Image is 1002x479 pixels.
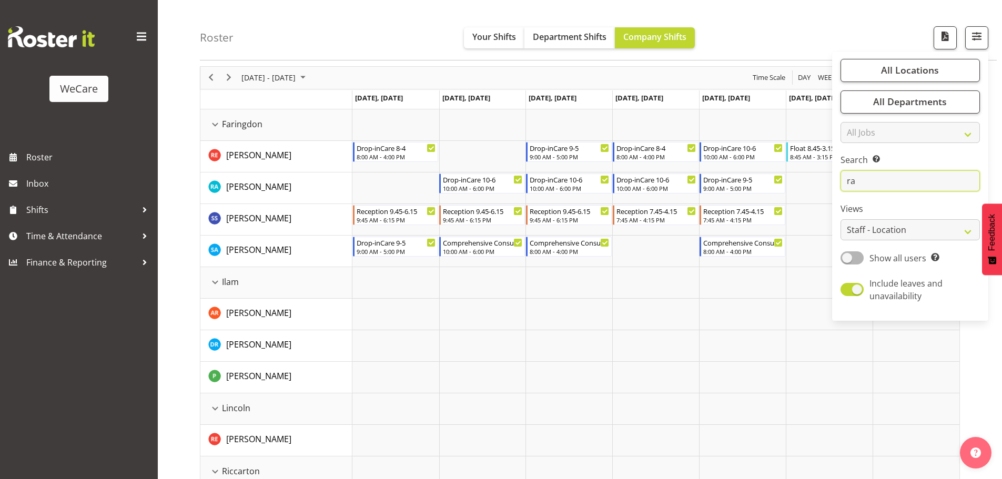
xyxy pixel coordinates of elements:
[703,206,783,216] div: Reception 7.45-4.15
[841,154,980,167] label: Search
[200,236,352,267] td: Sarah Abbott resource
[357,216,436,224] div: 9:45 AM - 6:15 PM
[226,243,291,256] a: [PERSON_NAME]
[443,174,522,185] div: Drop-inCare 10-6
[934,26,957,49] button: Download a PDF of the roster according to the set date range.
[439,205,525,225] div: Sara Sherwin"s event - Reception 9.45-6.15 Begin From Tuesday, October 7, 2025 at 9:45:00 AM GMT+...
[616,174,696,185] div: Drop-inCare 10-6
[703,184,783,192] div: 9:00 AM - 5:00 PM
[226,180,291,193] a: [PERSON_NAME]
[226,433,291,445] a: [PERSON_NAME]
[786,142,872,162] div: Rachel Els"s event - Float 8.45-3.15 Begin From Saturday, October 11, 2025 at 8:45:00 AM GMT+13:0...
[464,27,524,48] button: Your Shifts
[240,71,297,84] span: [DATE] - [DATE]
[222,71,236,84] button: Next
[357,247,436,256] div: 9:00 AM - 5:00 PM
[613,205,699,225] div: Sara Sherwin"s event - Reception 7.45-4.15 Begin From Thursday, October 9, 2025 at 7:45:00 AM GMT...
[616,216,696,224] div: 7:45 AM - 4:15 PM
[869,278,943,302] span: Include leaves and unavailability
[623,31,686,43] span: Company Shifts
[700,142,785,162] div: Rachel Els"s event - Drop-inCare 10-6 Begin From Friday, October 10, 2025 at 10:00:00 AM GMT+13:0...
[439,174,525,193] div: Rachna Anderson"s event - Drop-inCare 10-6 Begin From Tuesday, October 7, 2025 at 10:00:00 AM GMT...
[226,339,291,350] span: [PERSON_NAME]
[700,174,785,193] div: Rachna Anderson"s event - Drop-inCare 9-5 Begin From Friday, October 10, 2025 at 9:00:00 AM GMT+1...
[530,142,609,153] div: Drop-inCare 9-5
[616,206,696,216] div: Reception 7.45-4.15
[26,202,137,218] span: Shifts
[703,174,783,185] div: Drop-inCare 9-5
[530,237,609,248] div: Comprehensive Consult 8-4
[222,465,260,477] span: Riccarton
[613,174,699,193] div: Rachna Anderson"s event - Drop-inCare 10-6 Begin From Thursday, October 9, 2025 at 10:00:00 AM GM...
[353,237,439,257] div: Sarah Abbott"s event - Drop-inCare 9-5 Begin From Monday, October 6, 2025 at 9:00:00 AM GMT+13:00...
[526,237,612,257] div: Sarah Abbott"s event - Comprehensive Consult 8-4 Begin From Wednesday, October 8, 2025 at 8:00:00...
[789,93,837,103] span: [DATE], [DATE]
[703,142,783,153] div: Drop-inCare 10-6
[355,93,403,103] span: [DATE], [DATE]
[443,206,522,216] div: Reception 9.45-6.15
[703,247,783,256] div: 8:00 AM - 4:00 PM
[443,216,522,224] div: 9:45 AM - 6:15 PM
[816,71,838,84] button: Timeline Week
[8,26,95,47] img: Rosterit website logo
[200,393,352,425] td: Lincoln resource
[357,142,436,153] div: Drop-inCare 8-4
[841,203,980,216] label: Views
[524,27,615,48] button: Department Shifts
[226,307,291,319] a: [PERSON_NAME]
[703,152,783,161] div: 10:00 AM - 6:00 PM
[357,237,436,248] div: Drop-inCare 9-5
[226,181,291,192] span: [PERSON_NAME]
[530,206,609,216] div: Reception 9.45-6.15
[797,71,812,84] span: Day
[222,118,262,130] span: Faringdon
[982,203,1002,275] button: Feedback - Show survey
[443,247,522,256] div: 10:00 AM - 6:00 PM
[703,216,783,224] div: 7:45 AM - 4:15 PM
[529,93,576,103] span: [DATE], [DATE]
[751,71,787,84] button: Time Scale
[841,59,980,82] button: All Locations
[796,71,813,84] button: Timeline Day
[200,32,234,44] h4: Roster
[60,81,98,97] div: WeCare
[204,71,218,84] button: Previous
[530,184,609,192] div: 10:00 AM - 6:00 PM
[226,149,291,161] a: [PERSON_NAME]
[240,71,310,84] button: October 2025
[472,31,516,43] span: Your Shifts
[530,152,609,161] div: 9:00 AM - 5:00 PM
[353,142,439,162] div: Rachel Els"s event - Drop-inCare 8-4 Begin From Monday, October 6, 2025 at 8:00:00 AM GMT+13:00 E...
[790,142,869,153] div: Float 8.45-3.15
[841,90,980,114] button: All Departments
[220,67,238,89] div: next period
[226,370,291,382] a: [PERSON_NAME]
[873,96,947,108] span: All Departments
[442,93,490,103] span: [DATE], [DATE]
[357,206,436,216] div: Reception 9.45-6.15
[530,174,609,185] div: Drop-inCare 10-6
[226,338,291,351] a: [PERSON_NAME]
[970,447,981,458] img: help-xxl-2.png
[222,276,239,288] span: Ilam
[526,174,612,193] div: Rachna Anderson"s event - Drop-inCare 10-6 Begin From Wednesday, October 8, 2025 at 10:00:00 AM G...
[530,247,609,256] div: 8:00 AM - 4:00 PM
[443,184,522,192] div: 10:00 AM - 6:00 PM
[869,252,926,264] span: Show all users
[526,205,612,225] div: Sara Sherwin"s event - Reception 9.45-6.15 Begin From Wednesday, October 8, 2025 at 9:45:00 AM GM...
[616,184,696,192] div: 10:00 AM - 6:00 PM
[616,142,696,153] div: Drop-inCare 8-4
[439,237,525,257] div: Sarah Abbott"s event - Comprehensive Consult 10-6 Begin From Tuesday, October 7, 2025 at 10:00:00...
[26,254,137,270] span: Finance & Reporting
[222,402,250,414] span: Lincoln
[200,109,352,141] td: Faringdon resource
[965,26,988,49] button: Filter Shifts
[752,71,786,84] span: Time Scale
[238,67,312,89] div: October 06 - 12, 2025
[26,149,153,165] span: Roster
[26,176,153,191] span: Inbox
